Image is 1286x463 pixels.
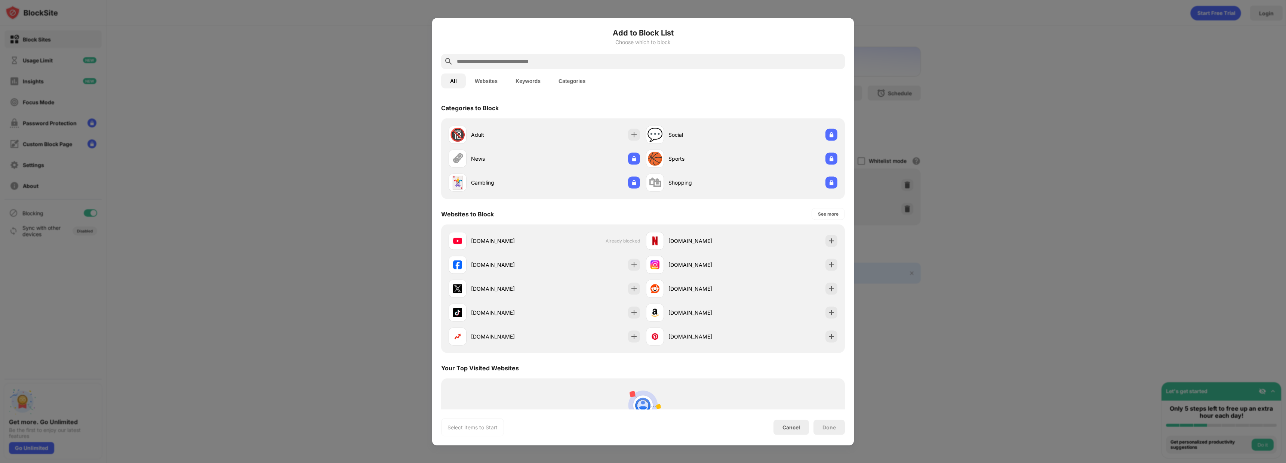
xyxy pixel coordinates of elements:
[647,127,663,142] div: 💬
[668,261,742,269] div: [DOMAIN_NAME]
[441,364,519,371] div: Your Top Visited Websites
[471,309,544,317] div: [DOMAIN_NAME]
[668,333,742,340] div: [DOMAIN_NAME]
[668,309,742,317] div: [DOMAIN_NAME]
[668,131,742,139] div: Social
[453,332,462,341] img: favicons
[606,238,640,244] span: Already blocked
[447,423,498,431] div: Select Items to Start
[650,332,659,341] img: favicons
[650,308,659,317] img: favicons
[471,179,544,186] div: Gambling
[668,155,742,163] div: Sports
[441,73,466,88] button: All
[818,210,839,217] div: See more
[650,284,659,293] img: favicons
[471,155,544,163] div: News
[441,104,499,111] div: Categories to Block
[471,261,544,269] div: [DOMAIN_NAME]
[507,73,550,88] button: Keywords
[441,210,494,217] div: Websites to Block
[647,151,663,166] div: 🏀
[453,284,462,293] img: favicons
[822,424,836,430] div: Done
[782,424,800,430] div: Cancel
[444,57,453,66] img: search.svg
[453,236,462,245] img: favicons
[441,27,845,38] h6: Add to Block List
[625,387,661,423] img: personal-suggestions.svg
[450,175,465,190] div: 🃏
[471,237,544,245] div: [DOMAIN_NAME]
[441,39,845,45] div: Choose which to block
[650,260,659,269] img: favicons
[471,285,544,293] div: [DOMAIN_NAME]
[453,260,462,269] img: favicons
[451,151,464,166] div: 🗞
[550,73,594,88] button: Categories
[471,333,544,340] div: [DOMAIN_NAME]
[453,308,462,317] img: favicons
[471,131,544,139] div: Adult
[466,73,507,88] button: Websites
[668,285,742,293] div: [DOMAIN_NAME]
[650,236,659,245] img: favicons
[668,237,742,245] div: [DOMAIN_NAME]
[649,175,661,190] div: 🛍
[450,127,465,142] div: 🔞
[668,179,742,186] div: Shopping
